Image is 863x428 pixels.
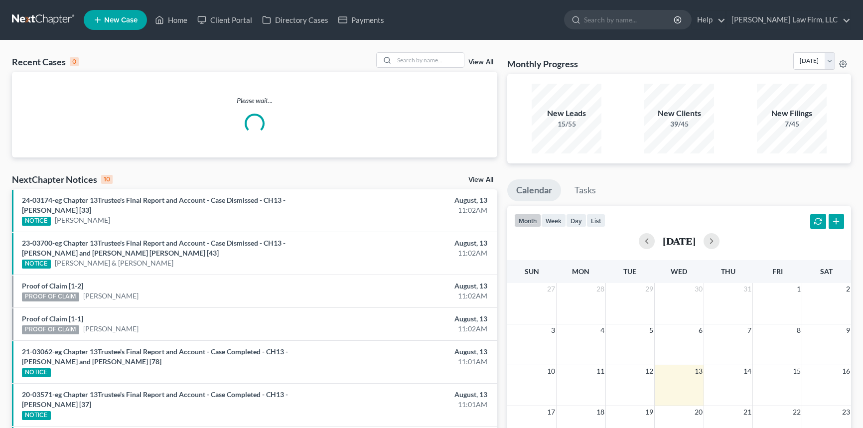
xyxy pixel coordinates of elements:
[339,195,487,205] div: August, 13
[22,314,83,323] a: Proof of Claim [1-1]
[514,214,541,227] button: month
[70,57,79,66] div: 0
[22,196,286,214] a: 24-03174-eg Chapter 13Trustee's Final Report and Account - Case Dismissed - CH13 - [PERSON_NAME] ...
[101,175,113,184] div: 10
[644,119,714,129] div: 39/45
[772,267,783,276] span: Fri
[22,260,51,269] div: NOTICE
[83,324,139,334] a: [PERSON_NAME]
[507,58,578,70] h3: Monthly Progress
[22,325,79,334] div: PROOF OF CLAIM
[726,11,851,29] a: [PERSON_NAME] Law Firm, LLC
[339,291,487,301] div: 11:02AM
[83,291,139,301] a: [PERSON_NAME]
[644,283,654,295] span: 29
[22,347,288,366] a: 21-03062-eg Chapter 13Trustee's Final Report and Account - Case Completed - CH13 - [PERSON_NAME] ...
[796,283,802,295] span: 1
[746,324,752,336] span: 7
[394,53,464,67] input: Search by name...
[644,365,654,377] span: 12
[22,368,51,377] div: NOTICE
[192,11,257,29] a: Client Portal
[12,96,497,106] p: Please wait...
[339,238,487,248] div: August, 13
[339,205,487,215] div: 11:02AM
[532,119,601,129] div: 15/55
[12,56,79,68] div: Recent Cases
[841,365,851,377] span: 16
[671,267,687,276] span: Wed
[692,11,725,29] a: Help
[841,406,851,418] span: 23
[339,248,487,258] div: 11:02AM
[663,236,696,246] h2: [DATE]
[339,400,487,410] div: 11:01AM
[532,108,601,119] div: New Leads
[22,217,51,226] div: NOTICE
[22,411,51,420] div: NOTICE
[698,324,704,336] span: 6
[339,357,487,367] div: 11:01AM
[584,10,675,29] input: Search by name...
[150,11,192,29] a: Home
[820,267,833,276] span: Sat
[694,406,704,418] span: 20
[546,365,556,377] span: 10
[22,282,83,290] a: Proof of Claim [1-2]
[644,406,654,418] span: 19
[22,292,79,301] div: PROOF OF CLAIM
[541,214,566,227] button: week
[742,283,752,295] span: 31
[12,173,113,185] div: NextChapter Notices
[796,324,802,336] span: 8
[757,108,827,119] div: New Filings
[566,179,605,201] a: Tasks
[623,267,636,276] span: Tue
[22,390,288,409] a: 20-03571-eg Chapter 13Trustee's Final Report and Account - Case Completed - CH13 - [PERSON_NAME] ...
[339,390,487,400] div: August, 13
[546,283,556,295] span: 27
[694,283,704,295] span: 30
[550,324,556,336] span: 3
[507,179,561,201] a: Calendar
[742,365,752,377] span: 14
[257,11,333,29] a: Directory Cases
[845,283,851,295] span: 2
[595,406,605,418] span: 18
[586,214,605,227] button: list
[22,239,286,257] a: 23-03700-eg Chapter 13Trustee's Final Report and Account - Case Dismissed - CH13 - [PERSON_NAME] ...
[55,258,173,268] a: [PERSON_NAME] & [PERSON_NAME]
[566,214,586,227] button: day
[845,324,851,336] span: 9
[468,176,493,183] a: View All
[694,365,704,377] span: 13
[742,406,752,418] span: 21
[721,267,735,276] span: Thu
[546,406,556,418] span: 17
[792,406,802,418] span: 22
[648,324,654,336] span: 5
[333,11,389,29] a: Payments
[595,283,605,295] span: 28
[104,16,138,24] span: New Case
[339,324,487,334] div: 11:02AM
[595,365,605,377] span: 11
[468,59,493,66] a: View All
[599,324,605,336] span: 4
[792,365,802,377] span: 15
[339,314,487,324] div: August, 13
[55,215,110,225] a: [PERSON_NAME]
[339,281,487,291] div: August, 13
[572,267,589,276] span: Mon
[757,119,827,129] div: 7/45
[525,267,539,276] span: Sun
[339,347,487,357] div: August, 13
[644,108,714,119] div: New Clients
